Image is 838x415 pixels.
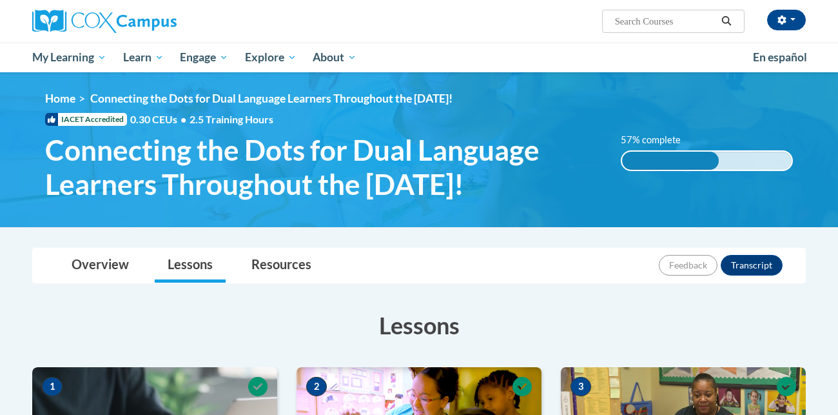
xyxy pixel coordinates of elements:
div: Main menu [13,43,825,72]
button: Account Settings [767,10,806,30]
button: Search [717,14,736,29]
span: 1 [42,377,63,396]
a: Cox Campus [32,10,277,33]
a: Engage [171,43,237,72]
a: My Learning [24,43,115,72]
a: Learn [115,43,172,72]
span: About [313,50,356,65]
span: My Learning [32,50,106,65]
span: 3 [570,377,591,396]
span: Engage [180,50,228,65]
span: IACET Accredited [45,113,127,126]
span: 2.5 Training Hours [190,113,273,125]
a: Lessons [155,248,226,283]
a: Overview [59,248,142,283]
img: Cox Campus [32,10,177,33]
span: Learn [123,50,164,65]
span: 0.30 CEUs [130,112,190,127]
a: En español [745,44,815,71]
a: About [305,43,365,72]
span: 2 [306,377,327,396]
label: 57% complete [621,133,695,147]
a: Home [45,92,75,105]
span: Explore [245,50,297,65]
h3: Lessons [32,309,806,341]
span: Connecting the Dots for Dual Language Learners Throughout the [DATE]! [90,92,453,105]
span: Connecting the Dots for Dual Language Learners Throughout the [DATE]! [45,133,601,201]
button: Transcript [721,255,783,276]
div: 57% complete [622,152,719,170]
span: • [180,113,186,125]
span: En español [753,50,807,64]
button: Feedback [659,255,717,276]
input: Search Courses [614,14,717,29]
a: Resources [239,248,324,283]
a: Explore [237,43,305,72]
